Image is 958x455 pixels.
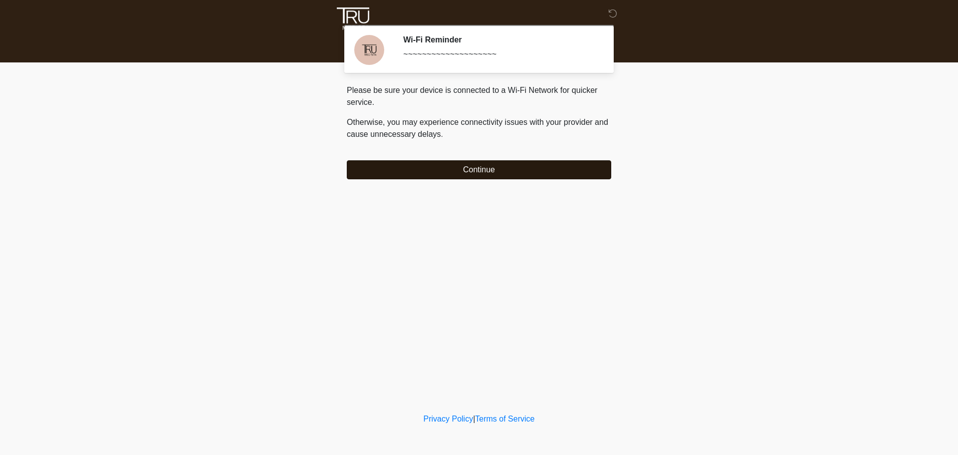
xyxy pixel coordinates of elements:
a: | [473,415,475,423]
h2: Wi-Fi Reminder [403,35,596,44]
span: . [441,130,443,138]
p: Please be sure your device is connected to a Wi-Fi Network for quicker service. [347,84,611,108]
img: Tru Med Spa Logo [337,7,369,30]
p: Otherwise, you may experience connectivity issues with your provider and cause unnecessary delays [347,116,611,140]
div: ~~~~~~~~~~~~~~~~~~~~ [403,48,596,60]
a: Privacy Policy [424,415,474,423]
a: Terms of Service [475,415,534,423]
button: Continue [347,160,611,179]
img: Agent Avatar [354,35,384,65]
